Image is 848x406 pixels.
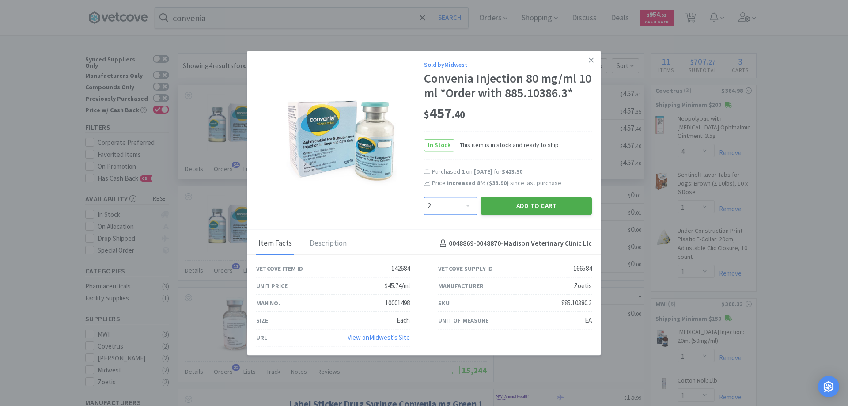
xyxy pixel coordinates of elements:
span: $423.50 [502,167,522,175]
span: [DATE] [474,167,492,175]
span: This item is in stock and ready to ship [454,140,559,150]
span: 1 [462,167,465,175]
div: Convenia Injection 80 mg/ml 10 ml *Order with 885.10386.3* [424,71,592,101]
div: Unit Price [256,281,288,291]
div: Man No. [256,298,280,308]
span: $33.90 [489,179,507,187]
span: . 40 [452,108,465,121]
div: 10001498 [385,298,410,308]
div: 166584 [573,263,592,274]
div: 142684 [391,263,410,274]
span: $ [424,108,429,121]
div: Open Intercom Messenger [818,376,839,397]
div: Each [397,315,410,326]
div: SKU [438,298,450,308]
span: In Stock [424,140,454,151]
div: Manufacturer [438,281,484,291]
div: Zoetis [574,281,592,291]
div: 885.10380.3 [561,298,592,308]
div: $45.74/ml [385,281,410,291]
div: Size [256,315,268,325]
span: increased 8 % ( ) [447,179,509,187]
div: EA [585,315,592,326]
div: Item Facts [256,233,294,255]
a: View onMidwest's Site [348,333,410,341]
div: Vetcove Supply ID [438,264,493,273]
div: Description [307,233,349,255]
span: 457 [424,104,465,122]
div: URL [256,333,267,342]
div: Price since last purchase [432,178,592,188]
button: Add to Cart [481,197,592,215]
img: af9c0726ae6c461aa3b478b2194aa704_166584.jpeg [283,80,397,194]
div: Vetcove Item ID [256,264,303,273]
h4: 0048869-0048870 - Madison Veterinary Clinic Llc [436,238,592,250]
div: Sold by Midwest [424,60,592,69]
div: Purchased on for [432,167,592,176]
div: Unit of Measure [438,315,488,325]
